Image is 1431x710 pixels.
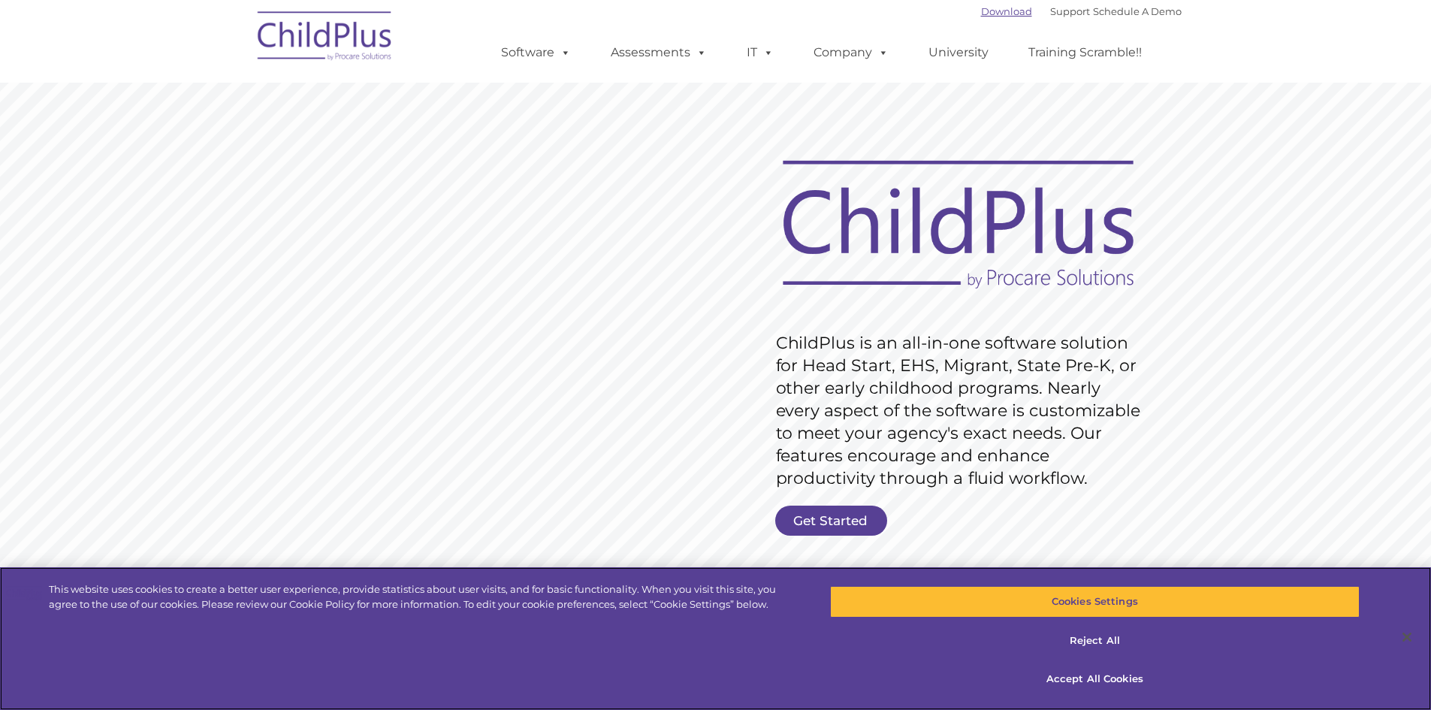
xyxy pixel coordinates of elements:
a: Company [799,38,904,68]
a: Software [486,38,586,68]
a: Support [1050,5,1090,17]
a: Download [981,5,1032,17]
a: Training Scramble!! [1013,38,1157,68]
a: Schedule A Demo [1093,5,1182,17]
font: | [981,5,1182,17]
a: University [913,38,1004,68]
rs-layer: ChildPlus is an all-in-one software solution for Head Start, EHS, Migrant, State Pre-K, or other ... [776,332,1149,490]
button: Close [1390,621,1423,654]
button: Cookies Settings [830,586,1360,618]
button: Reject All [830,625,1360,657]
a: IT [732,38,789,68]
a: Get Started [775,506,887,536]
div: This website uses cookies to create a better user experience, provide statistics about user visit... [49,582,787,612]
button: Accept All Cookies [830,663,1360,695]
a: Assessments [596,38,722,68]
img: ChildPlus by Procare Solutions [250,1,400,76]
